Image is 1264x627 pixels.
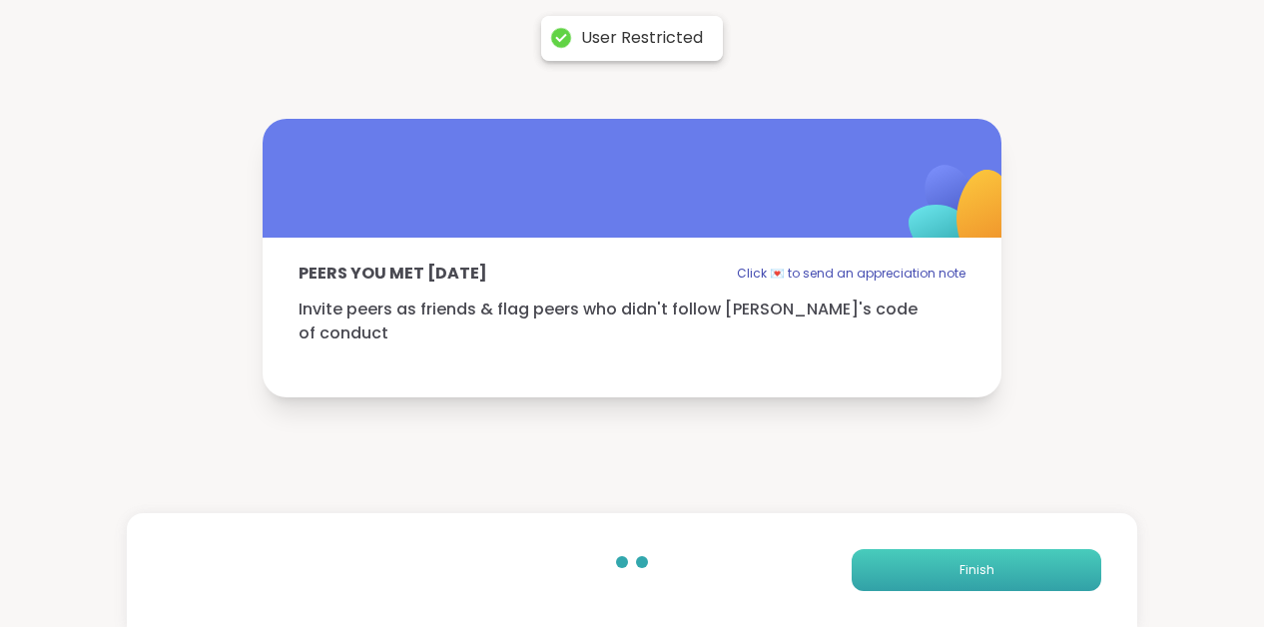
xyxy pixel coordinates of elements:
[299,262,487,286] p: Peers you met [DATE]
[737,262,965,286] p: Click 💌 to send an appreciation note
[862,113,1060,312] img: ShareWell Logomark
[852,549,1101,591] button: Finish
[299,298,965,345] p: Invite peers as friends & flag peers who didn't follow [PERSON_NAME]'s code of conduct
[959,561,994,579] span: Finish
[581,28,703,49] div: User Restricted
